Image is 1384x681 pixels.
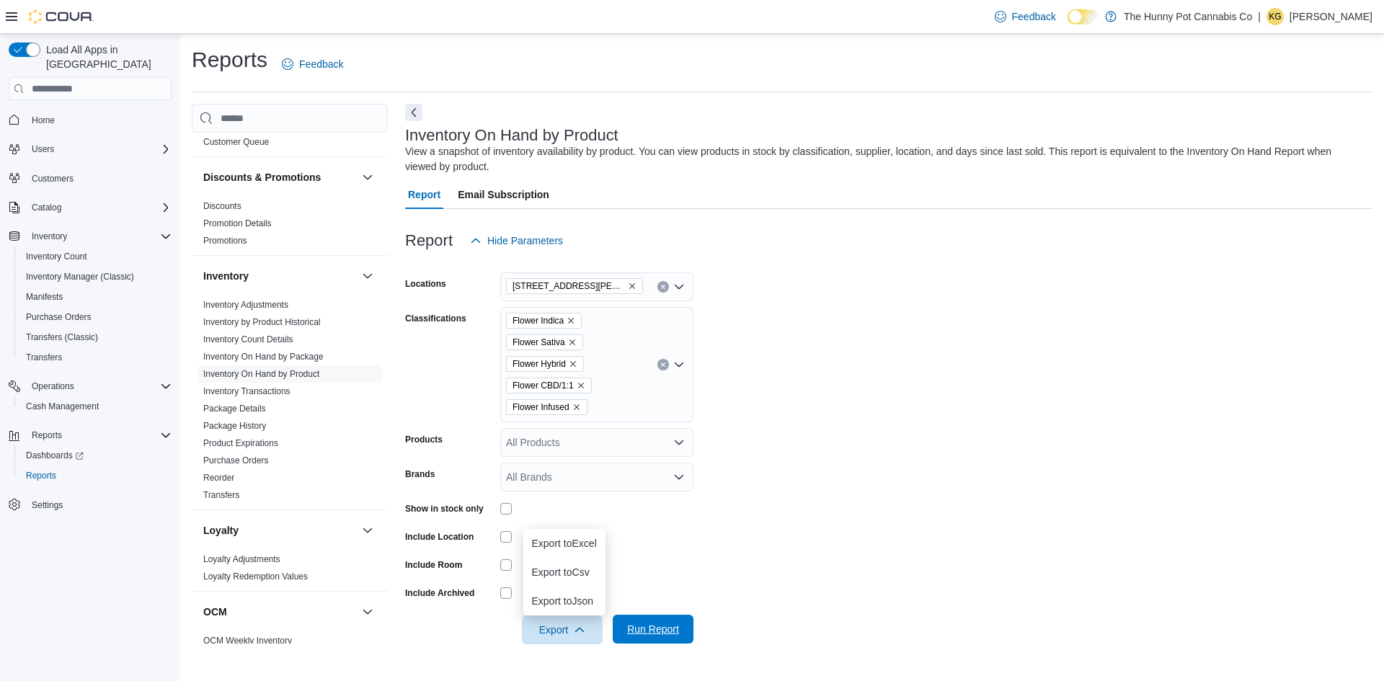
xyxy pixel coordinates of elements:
[203,472,234,484] span: Reorder
[26,352,62,363] span: Transfers
[203,218,272,229] span: Promotion Details
[513,335,565,350] span: Flower Sativa
[20,398,105,415] a: Cash Management
[577,381,585,390] button: Remove Flower CBD/1:1 from selection in this group
[513,400,569,414] span: Flower Infused
[203,455,269,466] a: Purchase Orders
[203,438,278,448] a: Product Expirations
[203,386,290,397] span: Inventory Transactions
[405,559,462,571] label: Include Room
[523,529,605,558] button: Export toExcel
[203,300,288,310] a: Inventory Adjustments
[203,635,292,646] span: OCM Weekly Inventory
[203,553,280,565] span: Loyalty Adjustments
[405,104,422,121] button: Next
[14,287,177,307] button: Manifests
[1267,8,1284,25] div: Kelsey Gourdine
[203,235,247,246] span: Promotions
[192,296,388,509] div: Inventory
[20,268,140,285] a: Inventory Manager (Classic)
[359,603,376,620] button: OCM
[26,470,56,481] span: Reports
[359,267,376,285] button: Inventory
[20,308,172,326] span: Purchase Orders
[989,2,1062,31] a: Feedback
[203,352,324,362] a: Inventory On Hand by Package
[32,202,61,213] span: Catalog
[192,551,388,591] div: Loyalty
[673,281,685,293] button: Open list of options
[203,571,308,582] span: Loyalty Redemption Values
[20,288,172,306] span: Manifests
[20,248,93,265] a: Inventory Count
[32,173,74,184] span: Customers
[203,369,319,379] a: Inventory On Hand by Product
[568,338,577,347] button: Remove Flower Sativa from selection in this group
[26,228,172,245] span: Inventory
[506,399,587,415] span: Flower Infused
[26,427,68,444] button: Reports
[14,307,177,327] button: Purchase Orders
[14,396,177,417] button: Cash Management
[14,267,177,287] button: Inventory Manager (Classic)
[628,282,636,290] button: Remove 1288 Ritson Rd N from selection in this group
[203,316,321,328] span: Inventory by Product Historical
[299,57,343,71] span: Feedback
[1068,9,1098,25] input: Dark Mode
[192,45,267,74] h1: Reports
[572,403,581,411] button: Remove Flower Infused from selection in this group
[203,420,266,432] span: Package History
[673,471,685,483] button: Open list of options
[464,226,569,255] button: Hide Parameters
[32,115,55,126] span: Home
[203,554,280,564] a: Loyalty Adjustments
[405,232,453,249] h3: Report
[20,467,62,484] a: Reports
[20,349,68,366] a: Transfers
[26,378,80,395] button: Operations
[26,141,172,158] span: Users
[26,170,79,187] a: Customers
[26,331,98,343] span: Transfers (Classic)
[532,538,597,549] span: Export to Excel
[522,615,603,644] button: Export
[506,356,584,372] span: Flower Hybrid
[203,299,288,311] span: Inventory Adjustments
[1290,8,1372,25] p: [PERSON_NAME]
[203,269,356,283] button: Inventory
[405,313,466,324] label: Classifications
[26,311,92,323] span: Purchase Orders
[20,268,172,285] span: Inventory Manager (Classic)
[26,378,172,395] span: Operations
[20,248,172,265] span: Inventory Count
[20,447,172,464] span: Dashboards
[3,197,177,218] button: Catalog
[203,489,239,501] span: Transfers
[203,170,321,184] h3: Discounts & Promotions
[408,180,440,209] span: Report
[26,251,87,262] span: Inventory Count
[532,566,597,578] span: Export to Csv
[26,450,84,461] span: Dashboards
[203,421,266,431] a: Package History
[26,199,67,216] button: Catalog
[29,9,94,24] img: Cova
[506,278,643,294] span: 1288 Ritson Rd N
[506,313,582,329] span: Flower Indica
[532,595,597,607] span: Export to Json
[203,170,356,184] button: Discounts & Promotions
[506,334,583,350] span: Flower Sativa
[26,199,172,216] span: Catalog
[20,329,104,346] a: Transfers (Classic)
[487,233,563,248] span: Hide Parameters
[203,523,239,538] h3: Loyalty
[405,144,1365,174] div: View a snapshot of inventory availability by product. You can view products in stock by classific...
[40,43,172,71] span: Load All Apps in [GEOGRAPHIC_DATA]
[203,368,319,380] span: Inventory On Hand by Product
[203,136,269,148] span: Customer Queue
[203,351,324,362] span: Inventory On Hand by Package
[203,269,249,283] h3: Inventory
[405,468,435,480] label: Brands
[26,112,61,129] a: Home
[203,636,292,646] a: OCM Weekly Inventory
